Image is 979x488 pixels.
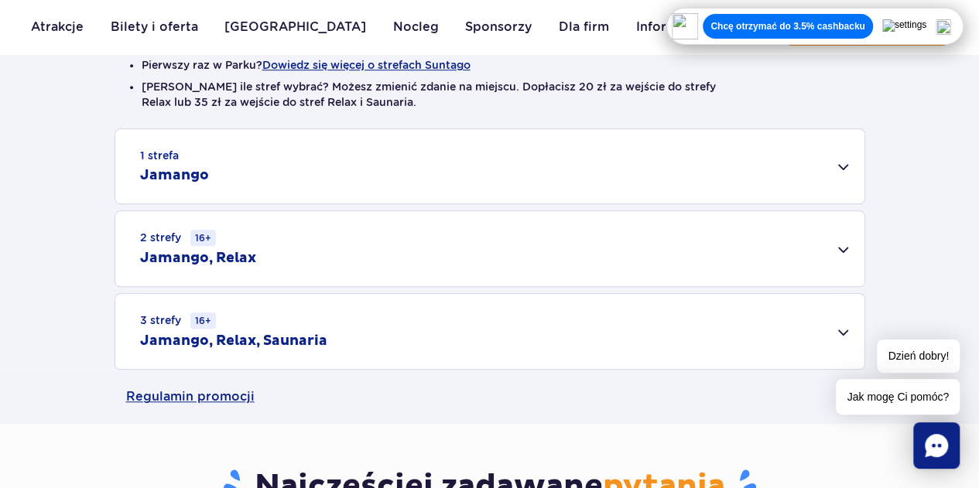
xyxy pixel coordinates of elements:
[140,312,216,329] small: 3 strefy
[126,370,854,424] a: Regulamin promocji
[190,230,216,246] small: 16+
[140,166,209,185] h2: Jamango
[635,9,758,46] a: Informacje i pomoc
[142,79,838,110] li: [PERSON_NAME] ile stref wybrać? Możesz zmienić zdanie na miejscu. Dopłacisz 20 zł za wejście do s...
[877,340,960,373] span: Dzień dobry!
[190,312,216,329] small: 16+
[224,9,366,46] a: [GEOGRAPHIC_DATA]
[140,249,256,268] h2: Jamango, Relax
[393,9,439,46] a: Nocleg
[559,9,609,46] a: Dla firm
[262,59,471,71] button: Dowiedz się więcej o strefach Suntago
[111,9,198,46] a: Bilety i oferta
[465,9,532,46] a: Sponsorzy
[31,9,84,46] a: Atrakcje
[913,422,960,469] div: Chat
[836,379,960,415] span: Jak mogę Ci pomóc?
[142,57,838,73] li: Pierwszy raz w Parku?
[140,148,179,163] small: 1 strefa
[140,230,216,246] small: 2 strefy
[140,332,327,350] h2: Jamango, Relax, Saunaria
